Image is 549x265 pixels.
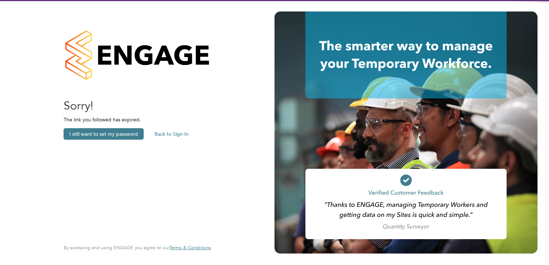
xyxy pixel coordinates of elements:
[64,128,144,140] button: I still want to set my password
[170,245,211,251] a: Terms & Conditions
[149,128,194,140] button: Back to Sign In
[64,116,204,123] p: The link you followed has expired.
[64,245,211,251] span: By accessing and using ENGAGE you agree to our
[64,98,204,113] h2: Sorry!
